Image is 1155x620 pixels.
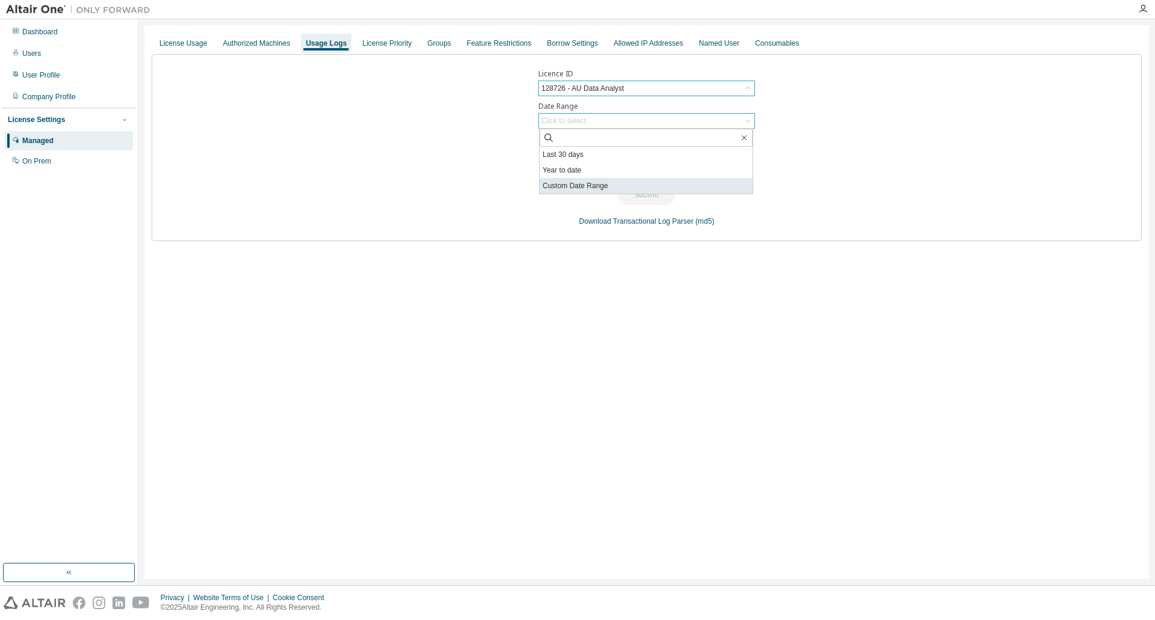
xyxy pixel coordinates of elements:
div: Named User [699,38,739,48]
button: Submit [618,185,676,205]
div: Feature Restrictions [467,38,531,48]
img: instagram.svg [93,597,105,609]
li: Last 30 days [540,147,753,162]
div: Borrow Settings [547,38,598,48]
div: Users [22,49,41,58]
div: Managed [22,136,54,146]
div: Website Terms of Use [193,593,273,603]
div: 128726 - AU Data Analyst [540,82,626,95]
div: On Prem [22,156,51,166]
img: altair_logo.svg [4,597,66,609]
p: © 2025 Altair Engineering, Inc. All Rights Reserved. [161,603,331,613]
img: linkedin.svg [112,597,125,609]
li: Year to date [540,162,753,178]
div: Allowed IP Addresses [614,38,683,48]
a: Download Transactional Log Parser [579,217,694,226]
div: Dashboard [22,27,58,37]
div: Click to select [541,116,586,126]
div: 128726 - AU Data Analyst [539,81,754,96]
div: User Profile [22,70,60,80]
div: Cookie Consent [273,593,331,603]
label: Date Range [538,102,755,111]
li: Custom Date Range [540,178,753,194]
a: (md5) [695,217,714,226]
img: facebook.svg [73,597,85,609]
img: youtube.svg [132,597,150,609]
div: License Usage [159,38,207,48]
div: License Priority [362,38,411,48]
div: License Settings [8,115,65,124]
label: Licence ID [538,69,755,79]
div: Consumables [755,38,799,48]
div: Company Profile [22,92,76,102]
div: Click to select [539,114,754,128]
div: Groups [428,38,451,48]
img: Altair One [6,4,156,16]
div: Privacy [161,593,193,603]
div: Usage Logs [306,38,346,48]
div: Authorized Machines [223,38,290,48]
